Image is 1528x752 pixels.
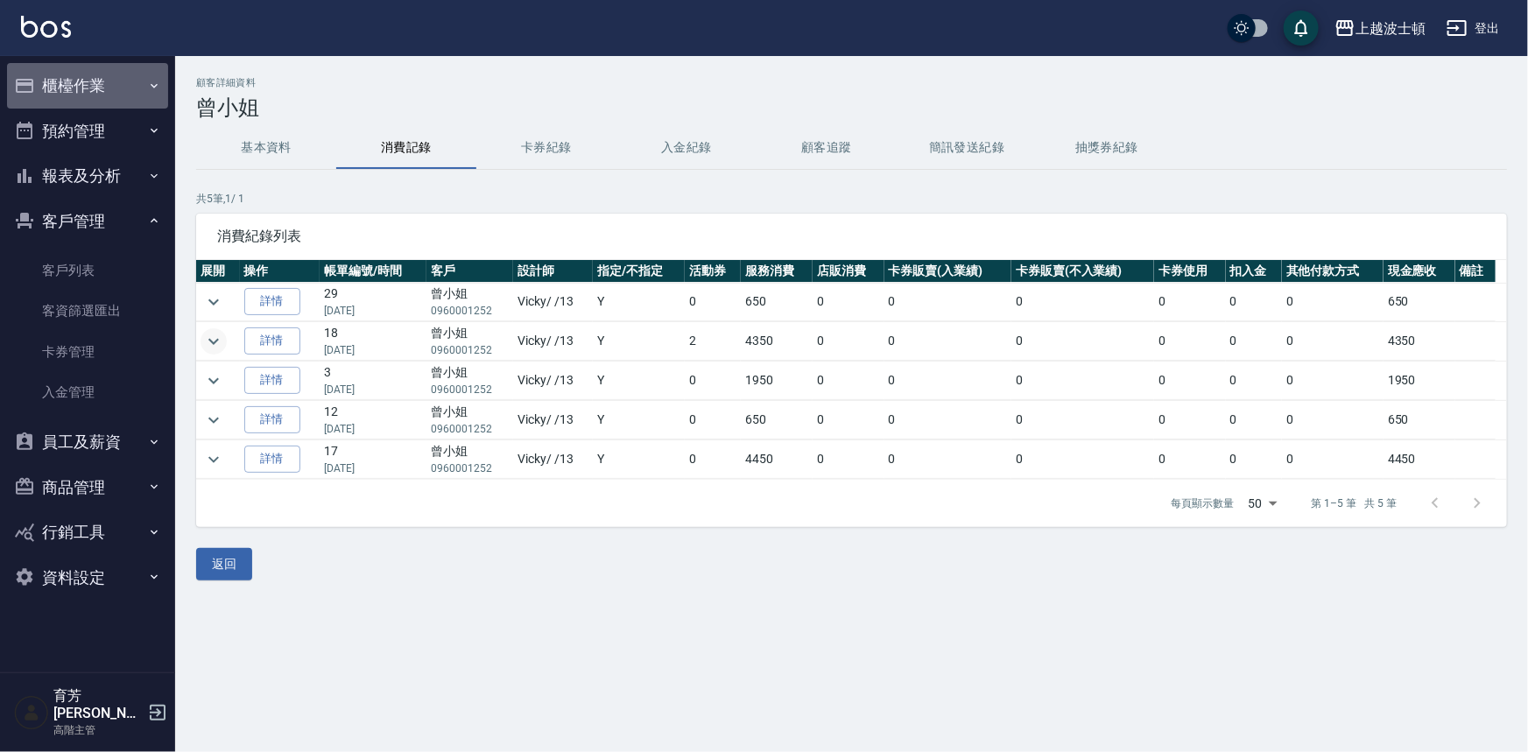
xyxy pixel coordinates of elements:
[201,328,227,355] button: expand row
[813,322,884,361] td: 0
[431,382,509,397] p: 0960001252
[1312,495,1397,511] p: 第 1–5 筆 共 5 筆
[1384,401,1455,439] td: 650
[1154,401,1226,439] td: 0
[240,260,320,283] th: 操作
[1282,260,1384,283] th: 其他付款方式
[1384,322,1455,361] td: 4350
[884,322,1012,361] td: 0
[1440,12,1507,45] button: 登出
[685,283,741,321] td: 0
[201,289,227,315] button: expand row
[897,127,1037,169] button: 簡訊發送紀錄
[513,283,593,321] td: Vicky / /13
[196,548,252,580] button: 返回
[196,95,1507,120] h3: 曾小姐
[244,288,300,315] a: 詳情
[813,440,884,479] td: 0
[7,332,168,372] a: 卡券管理
[1154,260,1226,283] th: 卡券使用
[1384,362,1455,400] td: 1950
[1384,283,1455,321] td: 650
[244,446,300,473] a: 詳情
[1226,362,1282,400] td: 0
[426,401,513,439] td: 曾小姐
[813,362,884,400] td: 0
[741,401,813,439] td: 650
[244,367,300,394] a: 詳情
[53,722,143,738] p: 高階主管
[244,406,300,433] a: 詳情
[1154,362,1226,400] td: 0
[1282,440,1384,479] td: 0
[336,127,476,169] button: 消費記錄
[741,283,813,321] td: 650
[320,362,426,400] td: 3
[1282,401,1384,439] td: 0
[324,303,422,319] p: [DATE]
[1154,322,1226,361] td: 0
[884,283,1012,321] td: 0
[431,303,509,319] p: 0960001252
[884,260,1012,283] th: 卡券販賣(入業績)
[320,260,426,283] th: 帳單編號/時間
[476,127,616,169] button: 卡券紀錄
[813,401,884,439] td: 0
[320,401,426,439] td: 12
[884,401,1012,439] td: 0
[196,191,1507,207] p: 共 5 筆, 1 / 1
[7,109,168,154] button: 預約管理
[1011,322,1154,361] td: 0
[593,440,685,479] td: Y
[1011,260,1154,283] th: 卡券販賣(不入業績)
[513,401,593,439] td: Vicky / /13
[1282,283,1384,321] td: 0
[616,127,757,169] button: 入金紀錄
[7,153,168,199] button: 報表及分析
[324,382,422,397] p: [DATE]
[685,322,741,361] td: 2
[7,555,168,601] button: 資料設定
[7,465,168,510] button: 商品管理
[14,695,49,730] img: Person
[593,322,685,361] td: Y
[320,440,426,479] td: 17
[7,291,168,331] a: 客資篩選匯出
[431,421,509,437] p: 0960001252
[1355,18,1426,39] div: 上越波士頓
[1226,322,1282,361] td: 0
[593,401,685,439] td: Y
[1037,127,1177,169] button: 抽獎券紀錄
[21,16,71,38] img: Logo
[1327,11,1433,46] button: 上越波士頓
[426,322,513,361] td: 曾小姐
[426,260,513,283] th: 客戶
[196,77,1507,88] h2: 顧客詳細資料
[1242,480,1284,527] div: 50
[324,460,422,476] p: [DATE]
[1011,283,1154,321] td: 0
[196,260,240,283] th: 展開
[513,440,593,479] td: Vicky / /13
[426,283,513,321] td: 曾小姐
[593,260,685,283] th: 指定/不指定
[513,322,593,361] td: Vicky / /13
[1172,495,1235,511] p: 每頁顯示數量
[7,372,168,412] a: 入金管理
[741,440,813,479] td: 4450
[1282,362,1384,400] td: 0
[741,322,813,361] td: 4350
[1384,260,1455,283] th: 現金應收
[513,362,593,400] td: Vicky / /13
[7,419,168,465] button: 員工及薪資
[431,342,509,358] p: 0960001252
[320,283,426,321] td: 29
[201,407,227,433] button: expand row
[244,327,300,355] a: 詳情
[513,260,593,283] th: 設計師
[1011,362,1154,400] td: 0
[426,362,513,400] td: 曾小姐
[1226,401,1282,439] td: 0
[1455,260,1496,283] th: 備註
[685,401,741,439] td: 0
